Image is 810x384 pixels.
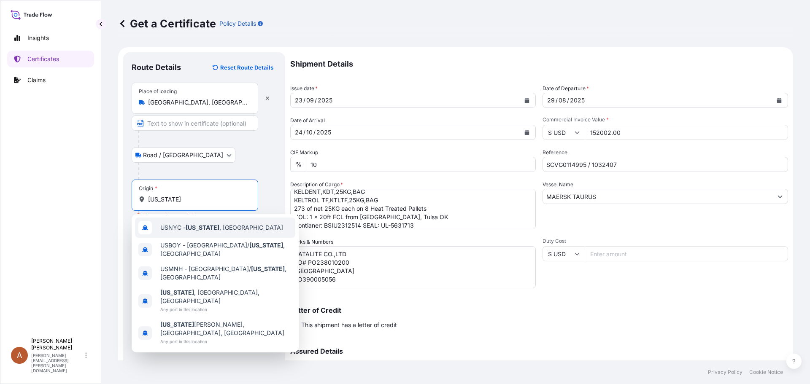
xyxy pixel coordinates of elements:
[315,95,317,105] div: /
[307,157,536,172] input: Enter percentage between 0 and 10%
[160,241,292,258] span: USBOY - [GEOGRAPHIC_DATA]/ , [GEOGRAPHIC_DATA]
[160,289,194,296] b: [US_STATE]
[556,95,558,105] div: /
[290,238,333,246] label: Marks & Numbers
[143,151,223,159] span: Road / [GEOGRAPHIC_DATA]
[543,148,567,157] label: Reference
[294,127,303,137] div: day,
[313,127,316,137] div: /
[294,95,303,105] div: day,
[139,185,157,192] div: Origin
[132,148,235,163] button: Select transport
[160,321,194,328] b: [US_STATE]
[290,307,788,314] p: Letter of Credit
[585,125,788,140] input: Enter amount
[160,288,292,305] span: , [GEOGRAPHIC_DATA], [GEOGRAPHIC_DATA]
[543,180,573,189] label: Vessel Name
[772,94,786,107] button: Calendar
[585,246,788,261] input: Enter amount
[543,84,589,93] span: Date of Departure
[290,180,343,189] label: Description of Cargo
[543,157,788,172] input: Enter booking reference
[543,238,788,244] span: Duty Cost
[132,214,299,352] div: Show suggestions
[290,116,325,125] span: Date of Arrival
[290,157,307,172] div: %
[317,95,333,105] div: year,
[17,351,22,360] span: A
[305,95,315,105] div: month,
[251,265,285,272] b: [US_STATE]
[543,116,788,123] span: Commercial Invoice Value
[290,52,788,76] p: Shipment Details
[139,88,177,95] div: Place of loading
[520,126,534,139] button: Calendar
[27,76,46,84] p: Claims
[567,95,569,105] div: /
[546,95,556,105] div: day,
[772,189,788,204] button: Show suggestions
[249,242,283,249] b: [US_STATE]
[136,212,196,220] div: Please select an origin
[749,369,783,376] p: Cookie Notice
[558,95,567,105] div: month,
[303,127,305,137] div: /
[290,148,318,157] label: CIF Markup
[316,127,332,137] div: year,
[31,338,84,351] p: [PERSON_NAME] [PERSON_NAME]
[160,223,283,232] span: USNYC - , [GEOGRAPHIC_DATA]
[148,195,248,204] input: Origin
[186,224,219,231] b: [US_STATE]
[708,369,742,376] p: Privacy Policy
[148,98,248,107] input: Place of loading
[569,95,586,105] div: year,
[31,353,84,373] p: [PERSON_NAME][EMAIL_ADDRESS][PERSON_NAME][DOMAIN_NAME]
[27,34,49,42] p: Insights
[520,94,534,107] button: Calendar
[290,348,788,354] p: Assured Details
[220,63,273,72] p: Reset Route Details
[305,127,313,137] div: month,
[160,337,292,346] span: Any port in this location
[301,321,397,329] span: This shipment has a letter of credit
[160,320,292,337] span: [PERSON_NAME], [GEOGRAPHIC_DATA], [GEOGRAPHIC_DATA]
[132,62,181,73] p: Route Details
[160,305,292,314] span: Any port in this location
[160,265,292,282] span: USMNH - [GEOGRAPHIC_DATA]/ , [GEOGRAPHIC_DATA]
[27,55,59,63] p: Certificates
[290,84,318,93] span: Issue date
[118,17,216,30] p: Get a Certificate
[543,189,772,204] input: Type to search vessel name or IMO
[132,115,258,131] input: Text to appear on certificate
[219,19,256,28] p: Policy Details
[303,95,305,105] div: /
